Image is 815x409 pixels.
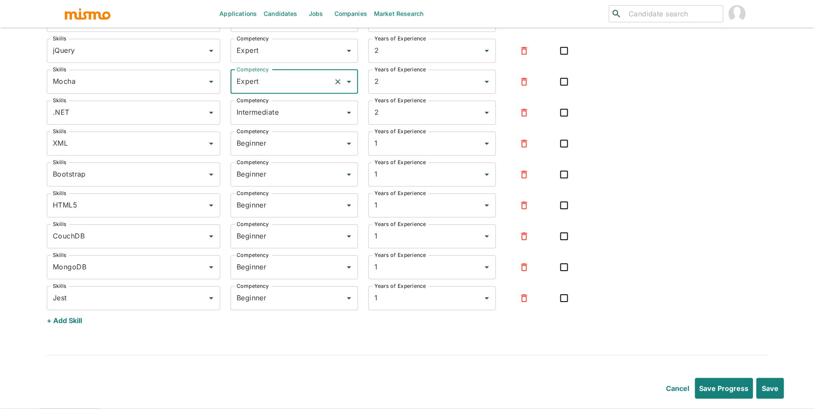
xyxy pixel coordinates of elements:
button: Save [757,378,784,399]
button: Open [481,230,493,242]
label: Competency [237,220,269,228]
label: Years of Experience [374,159,426,166]
button: + Add Skill [47,310,82,331]
button: Open [343,261,355,273]
button: Open [205,76,217,88]
label: Skills [53,66,66,73]
button: Open [205,199,217,211]
button: Open [481,199,493,211]
label: Skills [53,220,66,228]
label: Skills [53,251,66,259]
label: Years of Experience [374,220,426,228]
label: Competency [237,159,269,166]
label: Competency [237,97,269,104]
label: Skills [53,282,66,290]
label: Years of Experience [374,282,426,290]
button: Cancel [664,378,692,399]
button: Open [343,45,355,57]
button: Open [205,45,217,57]
label: Competency [237,66,269,73]
button: Open [343,199,355,211]
button: Open [481,107,493,119]
button: Open [205,261,217,273]
input: Candidate search [625,8,720,20]
button: Open [481,261,493,273]
button: Open [481,45,493,57]
label: Years of Experience [374,35,426,42]
label: Competency [237,251,269,259]
label: Years of Experience [374,189,426,197]
label: Years of Experience [374,66,426,73]
label: Years of Experience [374,251,426,259]
label: Skills [53,128,66,135]
label: Competency [237,128,269,135]
label: Skills [53,97,66,104]
label: Competency [237,282,269,290]
label: Competency [237,189,269,197]
button: Open [205,292,217,304]
button: Clear [332,76,344,88]
label: Skills [53,35,66,42]
label: Skills [53,159,66,166]
button: Open [343,137,355,150]
button: Open [343,168,355,180]
button: Open [343,107,355,119]
button: Open [481,168,493,180]
button: Open [205,168,217,180]
button: Open [481,76,493,88]
label: Skills [53,189,66,197]
button: Open [205,137,217,150]
button: Open [343,230,355,242]
button: Open [205,230,217,242]
label: Years of Experience [374,128,426,135]
button: Open [343,76,355,88]
button: Open [481,292,493,304]
button: Save Progress [695,378,753,399]
label: Years of Experience [374,97,426,104]
button: Open [343,292,355,304]
button: Open [481,137,493,150]
img: Maria Lujan Ciommo [729,5,746,22]
button: Open [205,107,217,119]
label: Competency [237,35,269,42]
img: logo [64,7,111,20]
